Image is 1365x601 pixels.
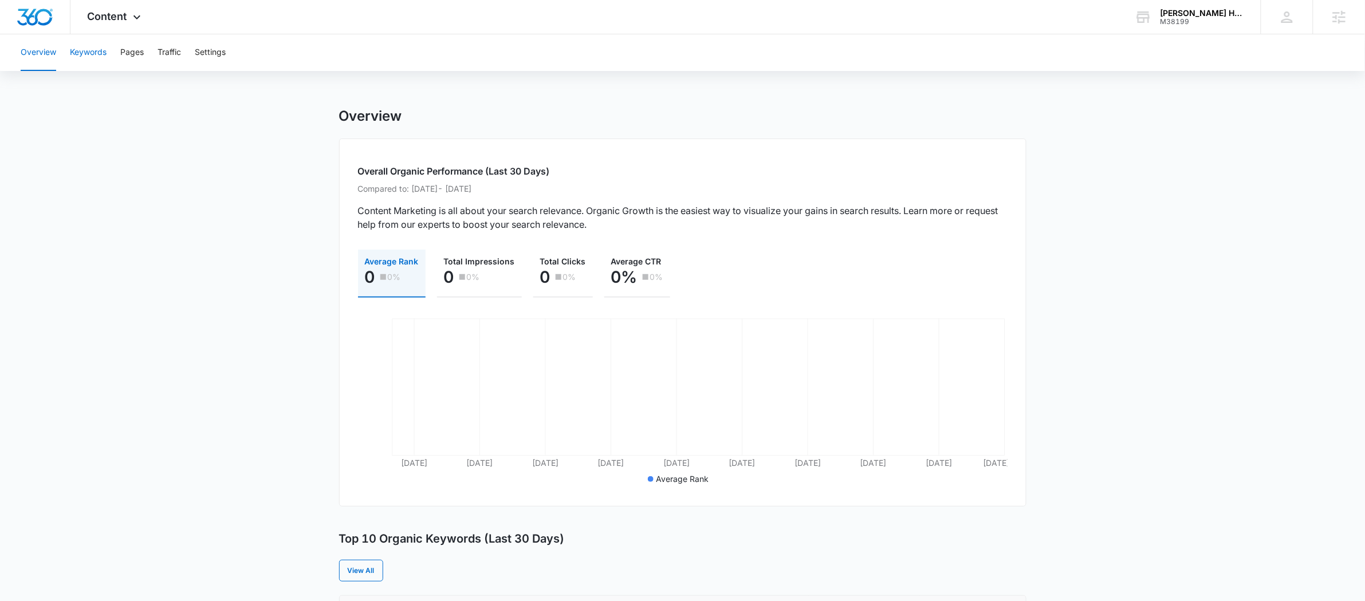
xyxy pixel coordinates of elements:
button: Overview [21,34,56,71]
p: 0 [540,268,550,286]
tspan: [DATE] [401,458,427,468]
button: Keywords [70,34,107,71]
p: 0% [650,273,663,281]
div: account id [1161,18,1244,26]
h2: Overall Organic Performance (Last 30 Days) [358,164,1008,178]
p: 0% [611,268,638,286]
span: Total Clicks [540,256,586,266]
div: account name [1161,9,1244,18]
button: Traffic [158,34,181,71]
button: Settings [195,34,226,71]
tspan: [DATE] [466,458,493,468]
span: Average CTR [611,256,662,266]
p: Content Marketing is all about your search relevance. Organic Growth is the easiest way to visual... [358,204,1008,231]
tspan: [DATE] [532,458,558,468]
span: Content [88,10,127,22]
tspan: [DATE] [926,458,952,468]
span: Total Impressions [444,256,515,266]
button: Pages [120,34,144,71]
p: 0% [467,273,480,281]
tspan: [DATE] [729,458,755,468]
tspan: [DATE] [794,458,821,468]
p: 0% [388,273,401,281]
span: Average Rank [656,474,709,484]
span: Average Rank [365,256,419,266]
h1: Overview [339,108,402,125]
a: View All [339,560,383,582]
p: 0% [563,273,576,281]
tspan: [DATE] [663,458,690,468]
tspan: [DATE] [597,458,624,468]
p: Compared to: [DATE] - [DATE] [358,183,1008,195]
tspan: [DATE] [983,458,1009,468]
h3: Top 10 Organic Keywords (Last 30 Days) [339,532,565,546]
p: 0 [444,268,454,286]
p: 0 [365,268,375,286]
tspan: [DATE] [860,458,886,468]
